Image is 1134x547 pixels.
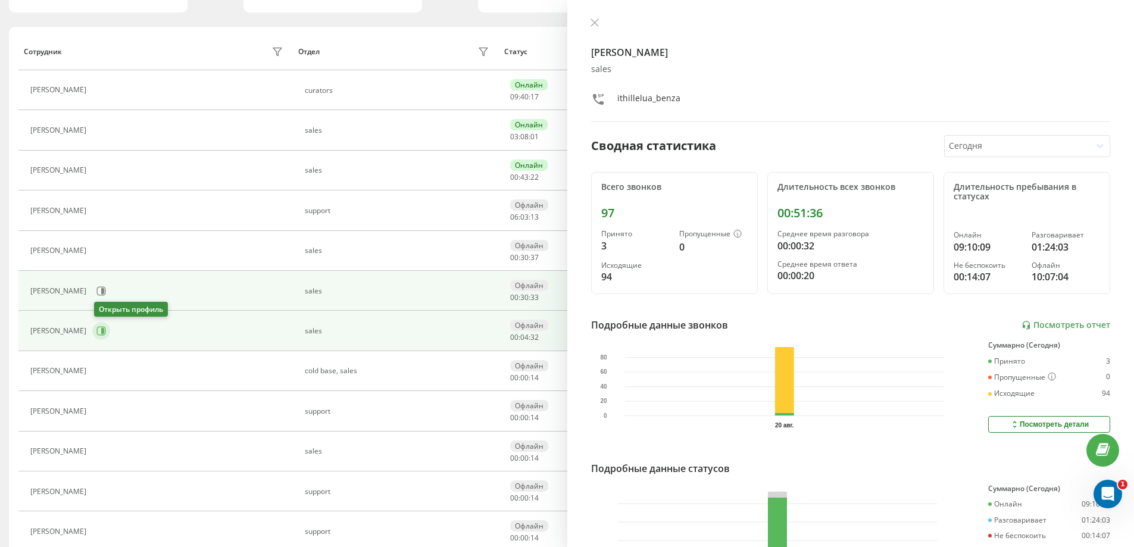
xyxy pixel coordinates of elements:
div: Не беспокоить [954,261,1022,270]
span: 08 [520,132,529,142]
div: Отдел [298,48,320,56]
span: 00 [510,292,518,302]
span: 30 [520,252,529,262]
div: Сводная статистика [591,137,716,155]
button: Посмотреть детали [988,416,1110,433]
div: 00:51:36 [777,206,924,220]
div: support [305,207,492,215]
div: [PERSON_NAME] [30,246,89,255]
div: curators [305,86,492,95]
div: : : [510,213,539,221]
text: 40 [600,383,607,390]
div: Среднее время разговора [777,230,924,238]
span: 14 [530,412,539,423]
div: [PERSON_NAME] [30,287,89,295]
div: 09:10:09 [954,240,1022,254]
div: sales [305,126,492,135]
div: Онлайн [510,79,548,90]
div: Офлайн [510,520,548,532]
div: sales [305,447,492,455]
div: Принято [988,357,1025,365]
span: 30 [520,292,529,302]
div: [PERSON_NAME] [30,447,89,455]
a: Посмотреть отчет [1021,320,1110,330]
div: Посмотреть детали [1010,420,1089,429]
div: 00:14:07 [1082,532,1110,540]
div: Суммарно (Сегодня) [988,485,1110,493]
div: 01:24:03 [1082,516,1110,524]
div: 94 [601,270,670,284]
div: : : [510,534,539,542]
div: cold base, sales [305,367,492,375]
div: [PERSON_NAME] [30,207,89,215]
div: ithillelua_benza [617,92,680,110]
div: sales [591,64,1111,74]
div: Пропущенные [679,230,748,239]
div: sales [305,327,492,335]
div: : : [510,374,539,382]
span: 1 [1118,480,1127,489]
span: 13 [530,212,539,222]
span: 22 [530,172,539,182]
div: 01:24:03 [1032,240,1100,254]
div: Офлайн [510,400,548,411]
div: [PERSON_NAME] [30,166,89,174]
div: Офлайн [510,440,548,452]
div: Статус [504,48,527,56]
div: Подробные данные статусов [591,461,730,476]
div: Исходящие [988,389,1035,398]
div: Принято [601,230,670,238]
div: : : [510,333,539,342]
text: 0 [603,412,607,419]
div: : : [510,173,539,182]
div: Офлайн [510,240,548,251]
div: Суммарно (Сегодня) [988,341,1110,349]
div: sales [305,246,492,255]
div: Офлайн [510,320,548,331]
div: 0 [1106,373,1110,382]
div: Офлайн [510,280,548,291]
span: 00 [520,373,529,383]
span: 37 [530,252,539,262]
div: sales [305,166,492,174]
div: Длительность пребывания в статусах [954,182,1100,202]
div: [PERSON_NAME] [30,527,89,536]
span: 00 [510,453,518,463]
span: 04 [520,332,529,342]
div: [PERSON_NAME] [30,367,89,375]
span: 14 [530,493,539,503]
span: 14 [530,533,539,543]
text: 20 авг. [775,422,794,429]
div: 00:14:07 [954,270,1022,284]
div: Сотрудник [24,48,62,56]
div: Пропущенные [988,373,1056,382]
div: [PERSON_NAME] [30,327,89,335]
span: 33 [530,292,539,302]
div: Не беспокоить [988,532,1046,540]
span: 00 [510,412,518,423]
div: 3 [601,239,670,253]
span: 03 [520,212,529,222]
div: support [305,487,492,496]
div: Подробные данные звонков [591,318,728,332]
div: : : [510,293,539,302]
div: Офлайн [510,360,548,371]
span: 00 [510,252,518,262]
div: support [305,407,492,415]
text: 60 [600,368,607,375]
span: 09 [510,92,518,102]
div: Онлайн [510,119,548,130]
div: Открыть профиль [94,302,168,317]
div: [PERSON_NAME] [30,86,89,94]
span: 32 [530,332,539,342]
div: [PERSON_NAME] [30,407,89,415]
span: 00 [510,493,518,503]
span: 01 [530,132,539,142]
div: Онлайн [988,500,1022,508]
div: 94 [1102,389,1110,398]
div: sales [305,287,492,295]
div: : : [510,254,539,262]
span: 00 [520,412,529,423]
div: Офлайн [1032,261,1100,270]
div: Среднее время ответа [777,260,924,268]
